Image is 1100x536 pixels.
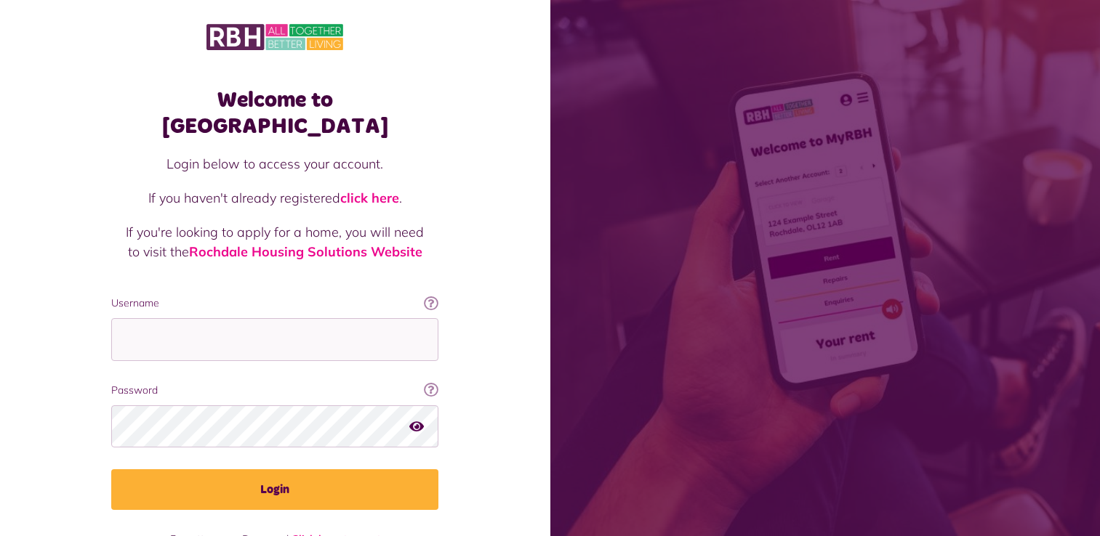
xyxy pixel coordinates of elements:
p: Login below to access your account. [126,154,424,174]
label: Username [111,296,438,311]
a: click here [340,190,399,206]
label: Password [111,383,438,398]
p: If you're looking to apply for a home, you will need to visit the [126,222,424,261]
img: MyRBH [206,22,343,52]
p: If you haven't already registered . [126,188,424,208]
button: Login [111,469,438,510]
h1: Welcome to [GEOGRAPHIC_DATA] [111,87,438,139]
a: Rochdale Housing Solutions Website [189,243,422,260]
